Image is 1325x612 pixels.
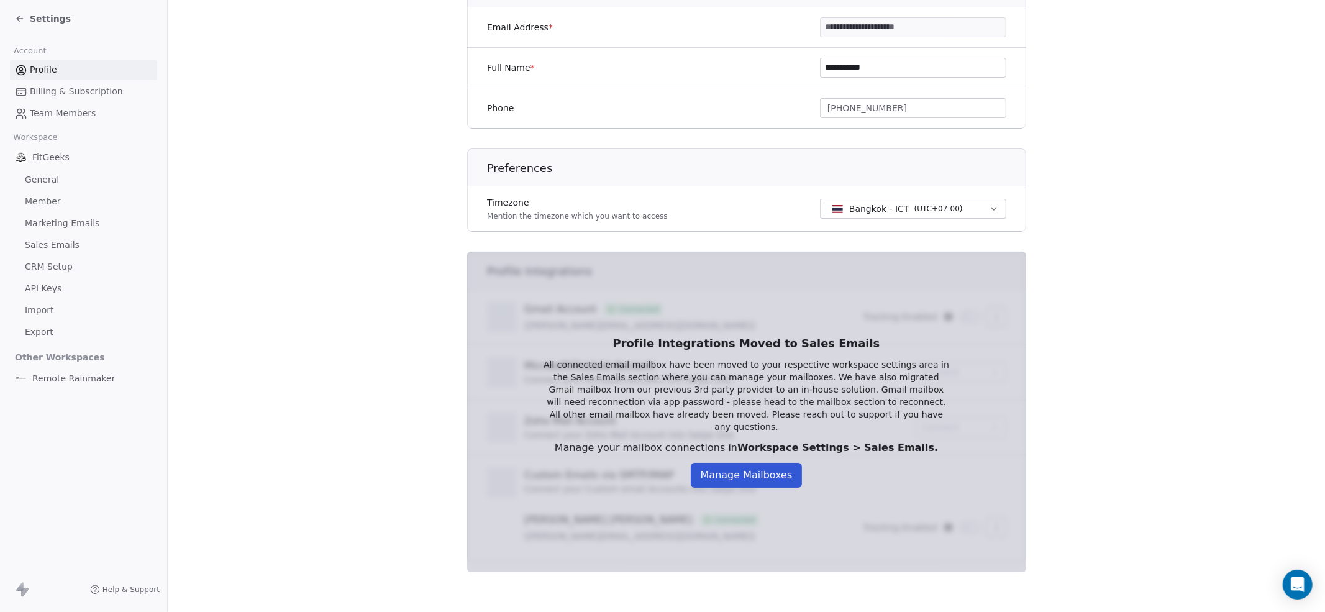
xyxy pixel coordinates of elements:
[10,347,110,367] span: Other Workspaces
[25,239,80,252] span: Sales Emails
[90,585,160,595] a: Help & Support
[487,196,668,209] label: Timezone
[10,278,157,299] a: API Keys
[32,151,70,163] span: FitGeeks
[543,441,950,455] div: Manage your mailbox connections in
[25,173,59,186] span: General
[25,217,99,230] span: Marketing Emails
[25,195,61,208] span: Member
[820,199,1006,219] button: Bangkok - ICT(UTC+07:00)
[30,85,123,98] span: Billing & Subscription
[30,107,96,120] span: Team Members
[47,73,111,81] div: Domain Overview
[10,213,157,234] a: Marketing Emails
[543,359,950,433] p: All connected email mailbox have been moved to your respective workspace settings area in the Sal...
[10,300,157,321] a: Import
[10,170,157,190] a: General
[10,235,157,255] a: Sales Emails
[543,336,950,351] h1: Profile Integrations Moved to Sales Emails
[34,72,43,82] img: tab_domain_overview_orange.svg
[20,32,30,42] img: website_grey.svg
[10,191,157,212] a: Member
[820,98,1006,118] button: [PHONE_NUMBER]
[691,463,803,488] button: Manage Mailboxes
[25,282,61,295] span: API Keys
[30,63,57,76] span: Profile
[8,128,63,147] span: Workspace
[1283,570,1313,600] div: Open Intercom Messenger
[35,20,61,30] div: v 4.0.25
[8,42,52,60] span: Account
[487,21,553,34] label: Email Address
[10,257,157,277] a: CRM Setup
[10,322,157,342] a: Export
[487,161,1027,176] h1: Preferences
[20,20,30,30] img: logo_orange.svg
[487,102,514,114] label: Phone
[737,442,938,454] span: Workspace Settings > Sales Emails.
[10,60,157,80] a: Profile
[124,72,134,82] img: tab_keywords_by_traffic_grey.svg
[487,211,668,221] p: Mention the timezone which you want to access
[827,102,907,115] span: [PHONE_NUMBER]
[32,372,115,385] span: Remote Rainmaker
[914,203,962,214] span: ( UTC+07:00 )
[102,585,160,595] span: Help & Support
[15,372,27,385] img: RR%20Logo%20%20Black%20(2).png
[487,62,535,74] label: Full Name
[25,260,73,273] span: CRM Setup
[15,151,27,163] img: 1000.jpg
[10,81,157,102] a: Billing & Subscription
[32,32,137,42] div: Domain: [DOMAIN_NAME]
[10,103,157,124] a: Team Members
[30,12,71,25] span: Settings
[25,304,53,317] span: Import
[25,326,53,339] span: Export
[15,12,71,25] a: Settings
[849,203,909,215] span: Bangkok - ICT
[137,73,209,81] div: Keywords by Traffic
